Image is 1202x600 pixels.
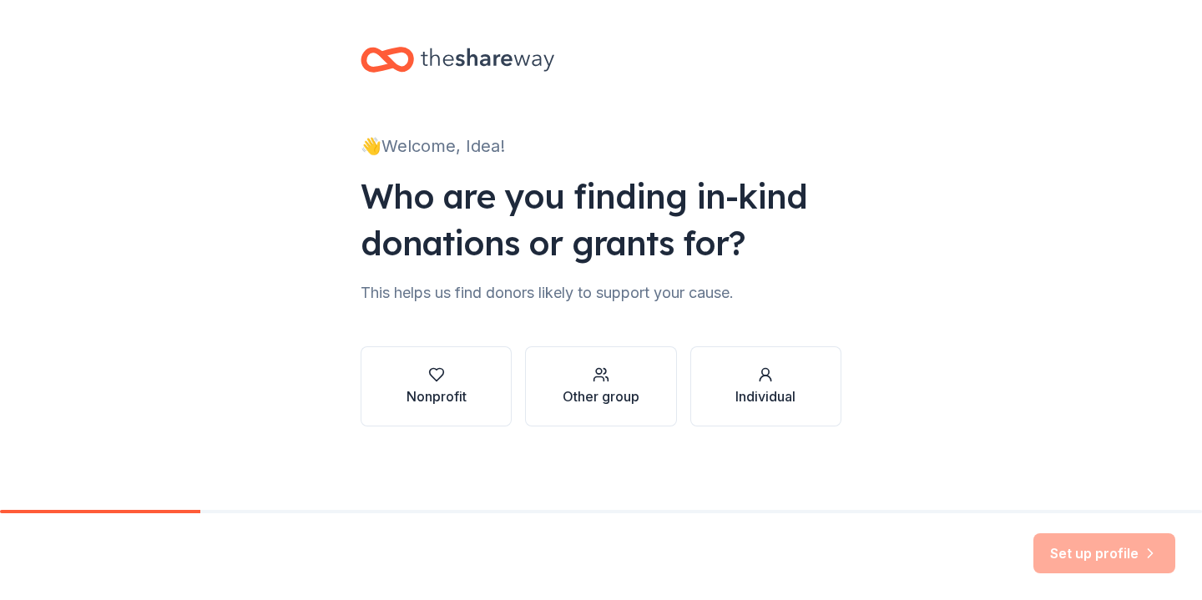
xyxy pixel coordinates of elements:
div: This helps us find donors likely to support your cause. [361,280,841,306]
div: Other group [563,386,639,406]
div: Who are you finding in-kind donations or grants for? [361,173,841,266]
div: Individual [735,386,795,406]
div: 👋 Welcome, Idea! [361,133,841,159]
button: Other group [525,346,676,426]
button: Individual [690,346,841,426]
div: Nonprofit [407,386,467,406]
button: Nonprofit [361,346,512,426]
